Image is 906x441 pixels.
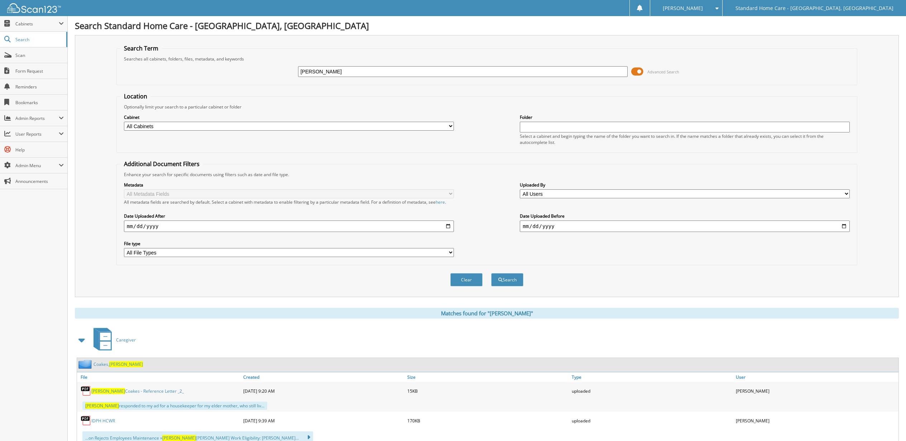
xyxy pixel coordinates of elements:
span: [PERSON_NAME] [85,403,119,409]
span: [PERSON_NAME] [663,6,703,10]
div: responded to my ad for a housekeeper for my elder mother, who still liv... [82,402,267,410]
span: Announcements [15,178,64,184]
span: Advanced Search [647,69,679,74]
input: end [520,220,850,232]
div: [DATE] 9:20 AM [241,384,406,398]
img: scan123-logo-white.svg [7,3,61,13]
a: [PERSON_NAME]Coakes - Reference Letter _2_ [91,388,184,394]
span: [PERSON_NAME] [162,435,196,441]
label: Metadata [124,182,454,188]
div: [DATE] 9:39 AM [241,413,406,428]
span: Form Request [15,68,64,74]
span: Admin Reports [15,115,59,121]
span: Search [15,37,63,43]
button: Clear [450,273,483,286]
a: Created [241,372,406,382]
label: Date Uploaded After [124,213,454,219]
label: File type [124,241,454,247]
div: All metadata fields are searched by default. Select a cabinet with metadata to enable filtering b... [124,199,454,205]
legend: Additional Document Filters [120,160,203,168]
img: PDF.png [81,386,91,396]
label: Cabinet [124,114,454,120]
span: Scan [15,52,64,58]
legend: Search Term [120,44,162,52]
input: start [124,220,454,232]
label: Folder [520,114,850,120]
div: Enhance your search for specific documents using filters such as date and file type. [120,171,853,178]
span: [PERSON_NAME] [91,388,125,394]
a: Caregiver [89,326,136,354]
label: Date Uploaded Before [520,213,850,219]
a: File [77,372,241,382]
span: User Reports [15,131,59,137]
span: Caregiver [116,337,136,343]
span: Standard Home Care - [GEOGRAPHIC_DATA], [GEOGRAPHIC_DATA] [735,6,893,10]
span: Reminders [15,84,64,90]
h1: Search Standard Home Care - [GEOGRAPHIC_DATA], [GEOGRAPHIC_DATA] [75,20,899,31]
div: [PERSON_NAME] [734,413,898,428]
legend: Location [120,92,151,100]
div: [PERSON_NAME] [734,384,898,398]
div: Optionally limit your search to a particular cabinet or folder [120,104,853,110]
span: Admin Menu [15,163,59,169]
div: Searches all cabinets, folders, files, metadata, and keywords [120,56,853,62]
span: Bookmarks [15,100,64,106]
img: PDF.png [81,415,91,426]
span: [PERSON_NAME] [109,361,143,367]
a: Size [406,372,570,382]
label: Uploaded By [520,182,850,188]
div: Select a cabinet and begin typing the name of the folder you want to search in. If the name match... [520,133,850,145]
div: uploaded [570,384,734,398]
div: uploaded [570,413,734,428]
div: Matches found for "[PERSON_NAME]" [75,308,899,319]
a: Type [570,372,734,382]
span: Cabinets [15,21,59,27]
div: 15KB [406,384,570,398]
a: IDPH HCWR [91,418,115,424]
a: here [436,199,445,205]
a: Coakes,[PERSON_NAME] [94,361,143,367]
div: 170KB [406,413,570,428]
span: Help [15,147,64,153]
a: User [734,372,898,382]
img: folder2.png [78,360,94,369]
button: Search [491,273,523,286]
